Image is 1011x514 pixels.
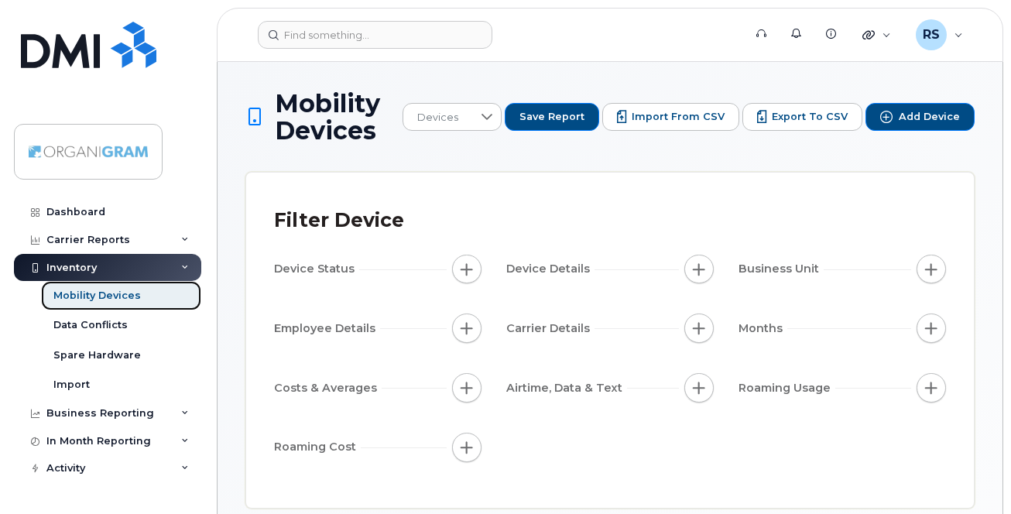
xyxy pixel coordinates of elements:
span: Save Report [519,110,584,124]
span: Business Unit [739,261,824,277]
span: Device Details [506,261,595,277]
span: Costs & Averages [274,380,382,396]
span: Carrier Details [506,320,595,337]
span: Export to CSV [772,110,848,124]
span: Import from CSV [632,110,725,124]
span: Roaming Cost [274,439,361,455]
button: Import from CSV [602,103,739,131]
button: Save Report [505,103,599,131]
div: Filter Device [274,200,404,241]
span: Months [739,320,787,337]
span: Roaming Usage [739,380,835,396]
span: Airtime, Data & Text [506,380,627,396]
span: Mobility Devices [275,90,395,144]
span: Employee Details [274,320,380,337]
span: Devices [403,104,472,132]
button: Add Device [865,103,975,131]
span: Add Device [899,110,960,124]
span: Device Status [274,261,359,277]
button: Export to CSV [742,103,862,131]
